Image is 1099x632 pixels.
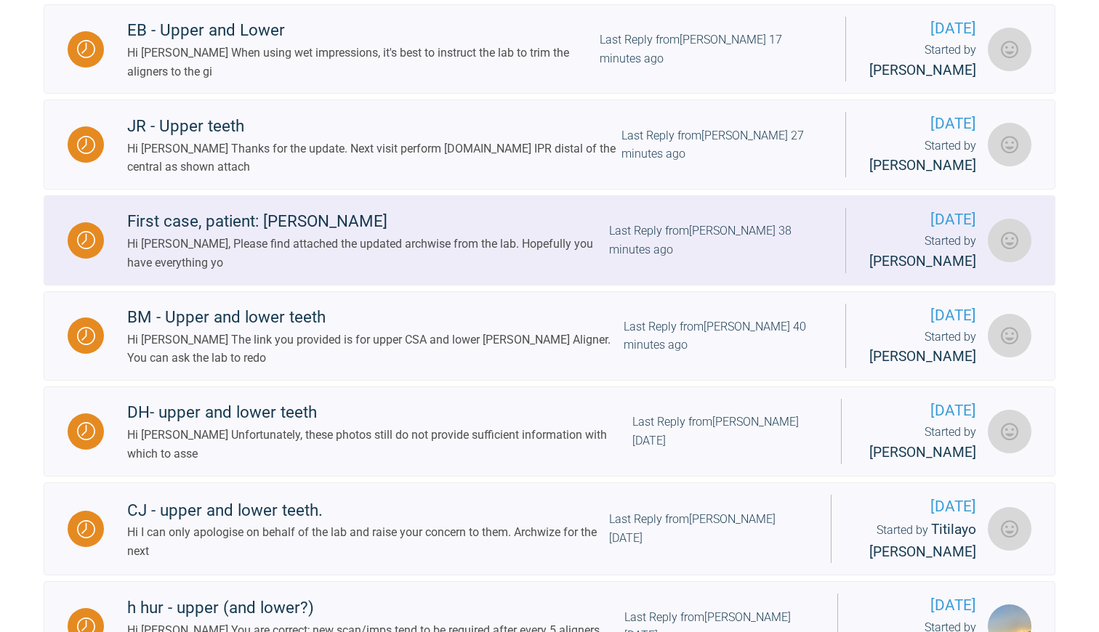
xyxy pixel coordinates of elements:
[127,523,609,560] div: Hi I can only apologise on behalf of the lab and raise your concern to them. Archwize for the next
[869,521,976,560] span: Titilayo [PERSON_NAME]
[44,482,1055,576] a: WaitingCJ - upper and lower teeth.Hi I can only apologise on behalf of the lab and raise your con...
[869,328,976,368] div: Started by
[624,317,822,355] div: Last Reply from [PERSON_NAME] 40 minutes ago
[869,157,976,174] span: [PERSON_NAME]
[988,410,1031,453] img: Hinna Javed
[127,595,624,621] div: h hur - upper (and lower?)
[988,219,1031,262] img: Robyn Whitelaw
[869,41,976,81] div: Started by
[609,510,807,547] div: Last Reply from [PERSON_NAME] [DATE]
[127,331,624,368] div: Hi [PERSON_NAME] The link you provided is for upper CSA and lower [PERSON_NAME] Aligner. You can ...
[869,208,976,232] span: [DATE]
[869,137,976,177] div: Started by
[127,426,632,463] div: Hi [PERSON_NAME] Unfortunately, these photos still do not provide sufficient information with whi...
[127,208,609,235] div: First case, patient: [PERSON_NAME]
[621,126,822,163] div: Last Reply from [PERSON_NAME] 27 minutes ago
[865,423,976,463] div: Started by
[869,62,976,78] span: [PERSON_NAME]
[855,495,976,519] span: [DATE]
[855,519,976,563] div: Started by
[869,304,976,328] span: [DATE]
[869,17,976,41] span: [DATE]
[127,498,609,524] div: CJ - upper and lower teeth.
[988,28,1031,71] img: Rebecca Shawcross
[44,4,1055,94] a: WaitingEB - Upper and LowerHi [PERSON_NAME] When using wet impressions, it's best to instruct the...
[127,304,624,331] div: BM - Upper and lower teeth
[988,123,1031,166] img: Rachel Macinnes
[869,348,976,365] span: [PERSON_NAME]
[600,31,822,68] div: Last Reply from [PERSON_NAME] 17 minutes ago
[127,44,600,81] div: Hi [PERSON_NAME] When using wet impressions, it's best to instruct the lab to trim the aligners t...
[609,222,822,259] div: Last Reply from [PERSON_NAME] 38 minutes ago
[77,231,95,249] img: Waiting
[77,136,95,154] img: Waiting
[127,113,621,139] div: JR - Upper teeth
[865,399,976,423] span: [DATE]
[869,253,976,270] span: [PERSON_NAME]
[44,195,1055,285] a: WaitingFirst case, patient: [PERSON_NAME]Hi [PERSON_NAME], Please find attached the updated archw...
[77,520,95,538] img: Waiting
[127,139,621,177] div: Hi [PERSON_NAME] Thanks for the update. Next visit perform [DOMAIN_NAME] IPR distal of the centra...
[869,444,976,461] span: [PERSON_NAME]
[869,232,976,272] div: Started by
[632,413,818,450] div: Last Reply from [PERSON_NAME] [DATE]
[869,112,976,136] span: [DATE]
[127,400,632,426] div: DH- upper and lower teeth
[44,386,1055,477] a: WaitingDH- upper and lower teethHi [PERSON_NAME] Unfortunately, these photos still do not provide...
[77,327,95,345] img: Waiting
[988,314,1031,357] img: neil noronha
[127,235,609,272] div: Hi [PERSON_NAME], Please find attached the updated archwise from the lab. Hopefully you have ever...
[988,507,1031,551] img: Titilayo Matthew-Hamza
[861,593,976,617] span: [DATE]
[127,17,600,44] div: EB - Upper and Lower
[77,422,95,440] img: Waiting
[44,100,1055,190] a: WaitingJR - Upper teethHi [PERSON_NAME] Thanks for the update. Next visit perform [DOMAIN_NAME] I...
[77,40,95,58] img: Waiting
[44,291,1055,381] a: WaitingBM - Upper and lower teethHi [PERSON_NAME] The link you provided is for upper CSA and lowe...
